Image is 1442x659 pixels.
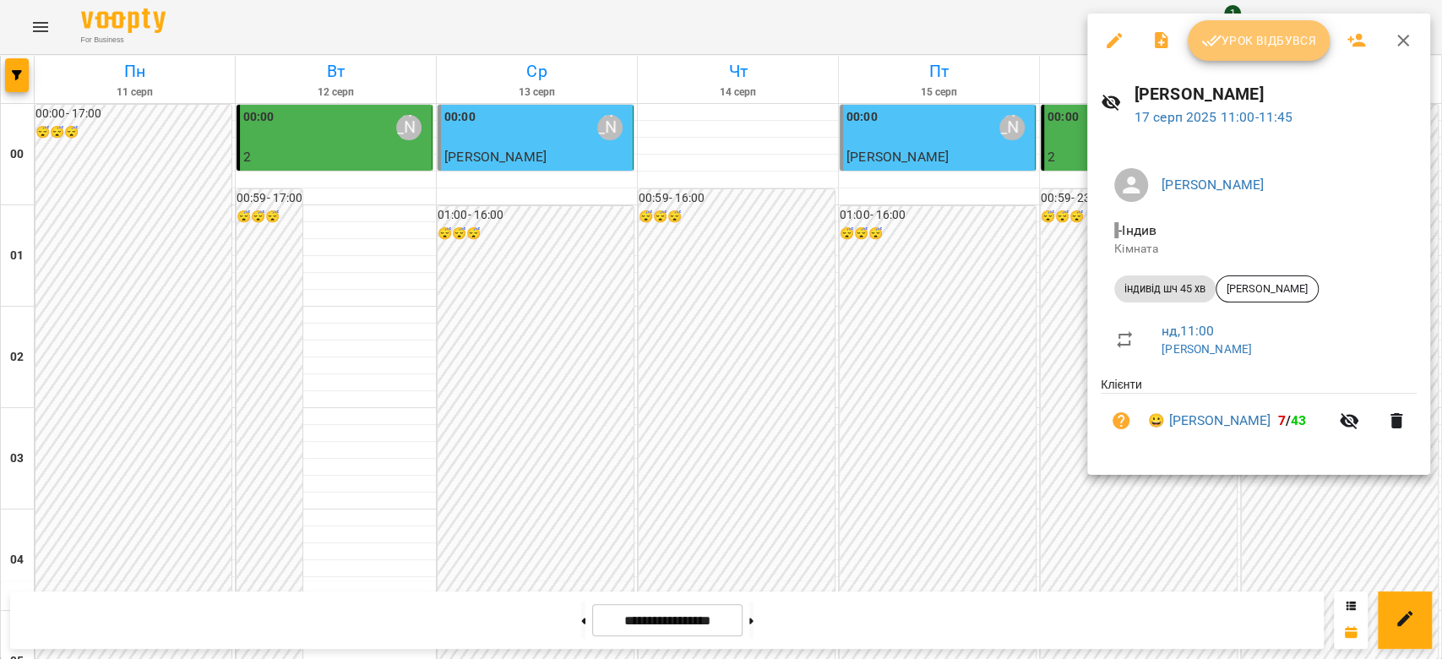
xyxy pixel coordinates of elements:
span: індивід шч 45 хв [1114,281,1216,297]
ul: Клієнти [1101,376,1417,455]
a: нд , 11:00 [1162,323,1214,339]
div: [PERSON_NAME] [1216,275,1319,302]
span: 43 [1291,412,1306,428]
button: Візит ще не сплачено. Додати оплату? [1101,400,1141,441]
span: - Індив [1114,222,1160,238]
span: [PERSON_NAME] [1216,281,1318,297]
a: 😀 [PERSON_NAME] [1148,411,1271,431]
span: 7 [1277,412,1285,428]
a: [PERSON_NAME] [1162,342,1252,356]
a: [PERSON_NAME] [1162,177,1264,193]
b: / [1277,412,1306,428]
p: Кімната [1114,241,1403,258]
h6: [PERSON_NAME] [1135,81,1417,107]
a: 17 серп 2025 11:00-11:45 [1135,109,1293,125]
button: Урок відбувся [1188,20,1330,61]
span: Урок відбувся [1201,30,1316,51]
